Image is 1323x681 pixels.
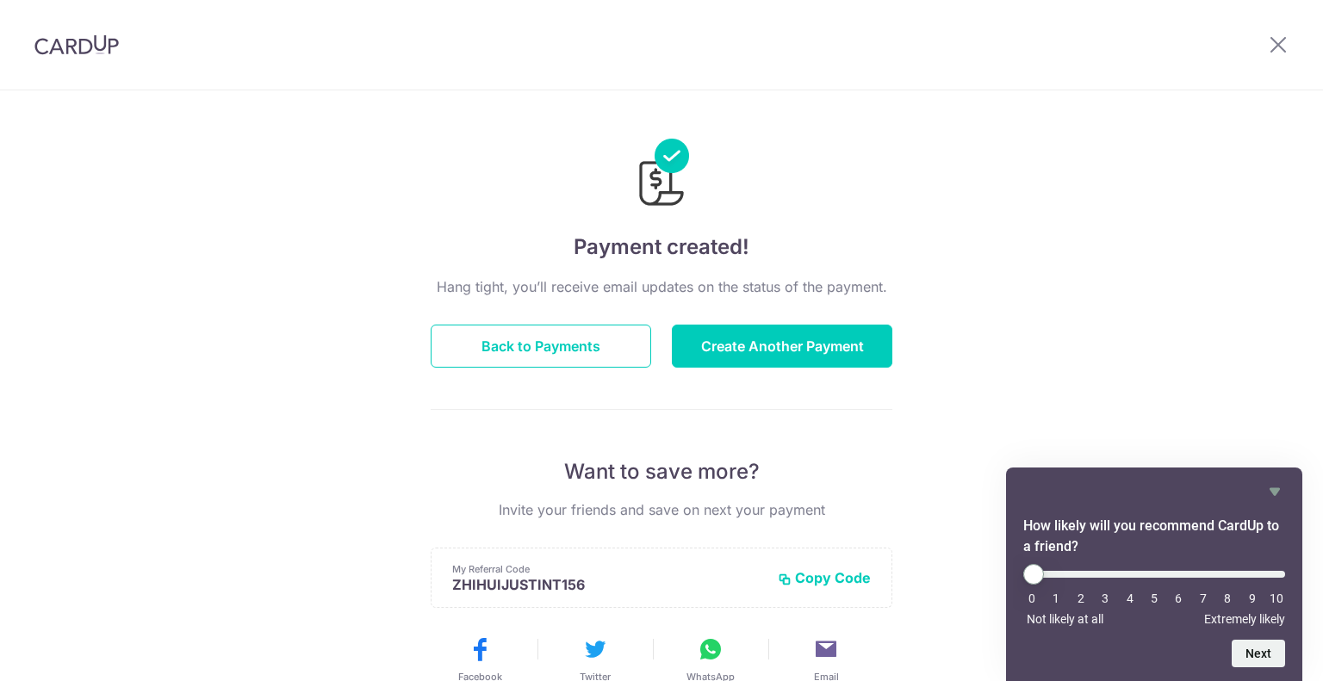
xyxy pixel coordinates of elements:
[634,139,689,211] img: Payments
[431,232,892,263] h4: Payment created!
[431,458,892,486] p: Want to save more?
[1146,591,1163,605] li: 5
[1047,591,1065,605] li: 1
[1072,591,1090,605] li: 2
[1264,481,1285,502] button: Hide survey
[1023,591,1040,605] li: 0
[672,325,892,368] button: Create Another Payment
[1027,612,1103,626] span: Not likely at all
[778,569,871,586] button: Copy Code
[1096,591,1114,605] li: 3
[431,325,651,368] button: Back to Payments
[1268,591,1285,605] li: 10
[1232,640,1285,667] button: Next question
[1204,612,1285,626] span: Extremely likely
[1195,591,1212,605] li: 7
[452,562,764,576] p: My Referral Code
[431,499,892,520] p: Invite your friends and save on next your payment
[1023,564,1285,626] div: How likely will you recommend CardUp to a friend? Select an option from 0 to 10, with 0 being Not...
[1121,591,1139,605] li: 4
[431,276,892,297] p: Hang tight, you’ll receive email updates on the status of the payment.
[452,576,764,593] p: ZHIHUIJUSTINT156
[1219,591,1236,605] li: 8
[1244,591,1261,605] li: 9
[34,34,119,55] img: CardUp
[1023,516,1285,557] h2: How likely will you recommend CardUp to a friend? Select an option from 0 to 10, with 0 being Not...
[1023,481,1285,667] div: How likely will you recommend CardUp to a friend? Select an option from 0 to 10, with 0 being Not...
[1170,591,1187,605] li: 6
